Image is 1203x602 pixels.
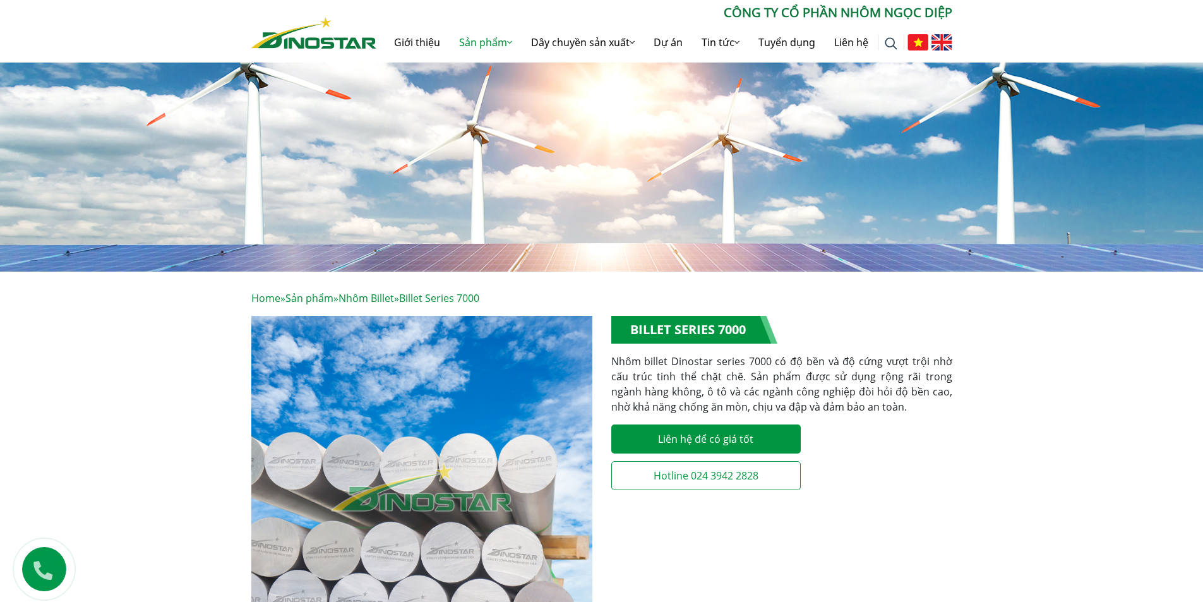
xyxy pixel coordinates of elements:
a: Tuyển dụng [749,22,825,63]
img: English [931,34,952,51]
a: Dự án [644,22,692,63]
h1: Billet Series 7000 [611,316,777,344]
a: Nhôm Billet [338,291,394,305]
a: Hotline 024 3942 2828 [611,461,801,490]
span: » » » [251,291,479,305]
a: Home [251,291,280,305]
a: Liên hệ [825,22,878,63]
p: CÔNG TY CỔ PHẦN NHÔM NGỌC DIỆP [376,3,952,22]
a: Tin tức [692,22,749,63]
a: Sản phẩm [450,22,522,63]
a: Sản phẩm [285,291,333,305]
img: search [885,37,897,50]
p: Nhôm billet Dinostar series 7000 có độ bền và độ cứng vượt trội nhờ cấu trúc tinh thể chặt chẽ. S... [611,354,952,414]
a: Dây chuyền sản xuất [522,22,644,63]
img: Tiếng Việt [907,34,928,51]
span: Billet Series 7000 [399,291,479,305]
a: Liên hệ để có giá tốt [611,424,801,454]
a: Giới thiệu [385,22,450,63]
img: Nhôm Dinostar [251,17,376,49]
